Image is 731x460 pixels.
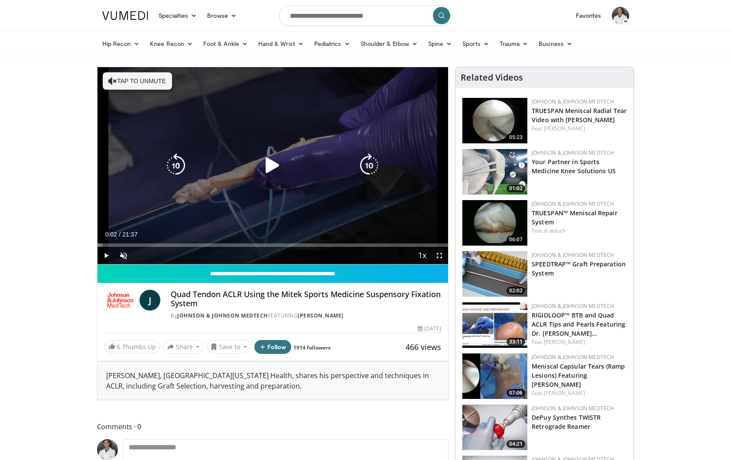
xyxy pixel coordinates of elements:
a: Specialties [153,7,202,24]
a: Trauma [494,35,534,52]
a: Johnson & Johnson MedTech [532,353,614,361]
a: 07:06 [462,353,527,399]
a: Favorites [571,7,607,24]
img: Avatar [97,439,118,460]
div: Feat. [532,389,627,397]
span: 04:21 [507,440,525,448]
h4: Related Videos [461,72,523,83]
a: Browse [202,7,242,24]
a: 1914 followers [293,344,331,351]
h4: Quad Tendon ACLR Using the Mitek Sports Medicine Suspensory Fixation System [171,290,441,308]
button: Playback Rate [413,247,431,264]
span: 33:11 [507,338,525,346]
a: SPEEDTRAP™ Graft Preparation System [532,260,626,277]
div: Feat. [532,125,627,133]
a: [PERSON_NAME] [544,125,585,132]
button: Share [163,340,204,354]
span: 05:23 [507,133,525,141]
a: Business [533,35,578,52]
a: TRUESPAN Meniscal Radial Tear Video with [PERSON_NAME] [532,107,627,124]
button: Play [97,247,115,264]
a: d. diduch [544,227,566,234]
a: 06:07 [462,200,527,246]
span: Comments 0 [97,421,449,432]
a: Johnson & Johnson MedTech [532,405,614,412]
img: 0c02c3d5-dde0-442f-bbc0-cf861f5c30d7.150x105_q85_crop-smart_upscale.jpg [462,353,527,399]
span: 01:02 [507,185,525,192]
a: 01:02 [462,149,527,194]
a: [PERSON_NAME] [298,312,344,319]
a: Sports [457,35,494,52]
a: Johnson & Johnson MedTech [532,302,614,310]
a: Meniscal Capsular Tears (Ramp Lesions) Featuring [PERSON_NAME] [532,362,625,389]
a: RIGIDLOOP™ BTB and Quad ACLR Tips and Pearls Featuring Dr. [PERSON_NAME]… [532,311,625,337]
img: VuMedi Logo [102,11,148,20]
a: Hip Recon [97,35,145,52]
button: Fullscreen [431,247,448,264]
span: 6 [117,343,120,351]
a: Your Partner in Sports Medicine Knee Solutions US [532,158,616,175]
span: 21:37 [122,231,137,238]
a: [PERSON_NAME] [544,338,585,346]
button: Tap to unmute [103,72,172,90]
a: Foot & Ankle [198,35,253,52]
button: Save to [207,340,251,354]
img: a46a2fe1-2704-4a9e-acc3-1c278068f6c4.150x105_q85_crop-smart_upscale.jpg [462,251,527,297]
span: 466 views [406,342,441,352]
span: 07:06 [507,389,525,397]
img: Avatar [612,7,629,24]
button: Follow [254,340,292,354]
a: 02:02 [462,251,527,297]
div: Progress Bar [97,243,448,247]
a: Johnson & Johnson MedTech [532,200,614,207]
input: Search topics, interventions [279,5,452,26]
a: Johnson & Johnson MedTech [532,251,614,259]
img: e42d750b-549a-4175-9691-fdba1d7a6a0f.150x105_q85_crop-smart_upscale.jpg [462,200,527,246]
a: TRUESPAN™ Meniscal Repair System [532,209,617,226]
a: J [140,290,160,311]
a: Johnson & Johnson MedTech [177,312,268,319]
div: [DATE] [418,325,441,333]
a: [PERSON_NAME] [544,389,585,397]
a: DePuy Synthes TWISTR Retrograde Reamer [532,413,601,431]
a: Shoulder & Elbow [355,35,423,52]
div: By FEATURING [171,312,441,320]
a: Johnson & Johnson MedTech [532,98,614,105]
button: Unmute [115,247,132,264]
img: Johnson & Johnson MedTech [104,290,136,311]
a: 33:11 [462,302,527,348]
a: Knee Recon [145,35,198,52]
img: a9cbc79c-1ae4-425c-82e8-d1f73baa128b.150x105_q85_crop-smart_upscale.jpg [462,98,527,143]
span: 02:02 [507,287,525,295]
span: 0:02 [105,231,117,238]
span: 06:07 [507,236,525,243]
a: Hand & Wrist [253,35,309,52]
a: 04:21 [462,405,527,450]
div: Feat. [532,227,627,235]
video-js: Video Player [97,67,448,265]
div: Feat. [532,338,627,346]
a: 6 Thumbs Up [104,340,160,353]
img: 4bc3a03c-f47c-4100-84fa-650097507746.150x105_q85_crop-smart_upscale.jpg [462,302,527,348]
img: 62274247-50be-46f1-863e-89caa7806205.150x105_q85_crop-smart_upscale.jpg [462,405,527,450]
a: Spine [423,35,457,52]
a: 05:23 [462,98,527,143]
a: Pediatrics [309,35,355,52]
div: [PERSON_NAME], [GEOGRAPHIC_DATA][US_STATE] Health, shares his perspective and techniques in ACLR,... [97,362,448,400]
img: 0543fda4-7acd-4b5c-b055-3730b7e439d4.150x105_q85_crop-smart_upscale.jpg [462,149,527,194]
a: Johnson & Johnson MedTech [532,149,614,156]
span: / [119,231,121,238]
